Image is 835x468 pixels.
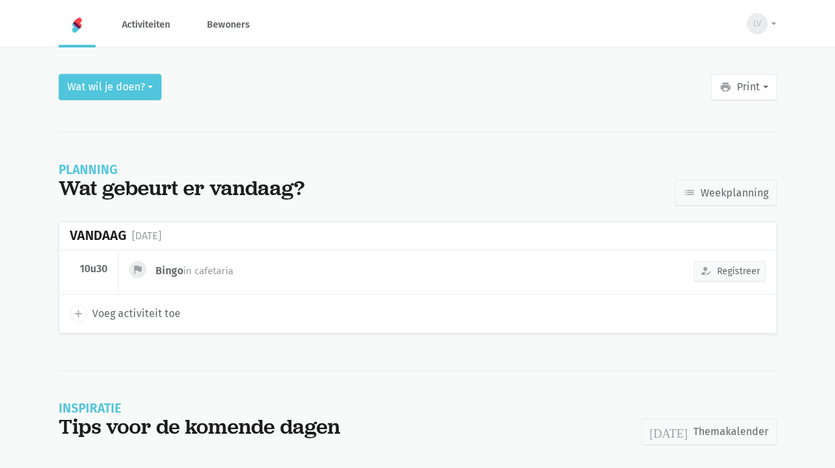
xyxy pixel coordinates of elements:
span: in cafetaria [183,265,233,277]
div: Planning [59,164,304,176]
img: Home [69,17,85,33]
button: Wat wil je doen? [59,74,161,100]
div: Tips voor de komende dagen [59,415,340,439]
span: Voeg activiteit toe [92,305,181,322]
div: Inspiratie [59,403,340,415]
i: [DATE] [650,426,688,438]
a: Activiteiten [111,3,181,47]
i: add [72,308,84,320]
i: flag [132,264,144,276]
button: LV [738,9,776,39]
i: how_to_reg [700,265,712,277]
button: Registreer [694,261,766,281]
div: Bingo [156,264,244,278]
a: Weekplanning [675,180,777,206]
div: [DATE] [132,227,161,245]
a: add Voeg activiteit toe [70,305,181,322]
button: Print [711,74,776,100]
div: Wat gebeurt er vandaag? [59,176,304,200]
a: Themakalender [641,419,777,445]
span: LV [753,17,761,30]
div: 10u30 [70,262,108,276]
div: Vandaag [70,228,127,243]
i: list [683,187,695,198]
a: Bewoners [196,3,260,47]
i: print [720,81,732,93]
